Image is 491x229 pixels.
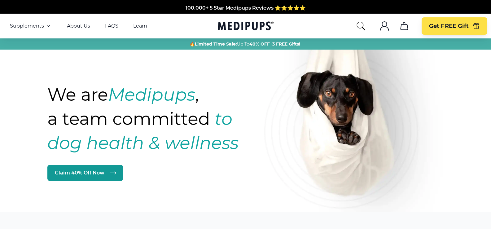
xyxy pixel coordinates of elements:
a: Learn [133,23,147,29]
button: account [377,19,392,33]
span: 🔥 Up To + [190,41,300,47]
button: cart [397,19,412,33]
span: Supplements [10,23,44,29]
span: Made In The [GEOGRAPHIC_DATA] from domestic & globally sourced ingredients [142,12,349,18]
a: About Us [67,23,90,29]
h1: We are , a team committed [47,82,274,155]
button: Supplements [10,22,52,30]
span: 100,000+ 5 Star Medipups Reviews ⭐️⭐️⭐️⭐️⭐️ [186,5,306,11]
button: Get FREE Gift [422,17,487,35]
a: Medipups [218,20,274,33]
a: Claim 40% Off Now [47,165,123,181]
a: FAQS [105,23,118,29]
span: Get FREE Gift [429,23,469,30]
button: search [356,21,366,31]
strong: Medipups [108,84,195,105]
